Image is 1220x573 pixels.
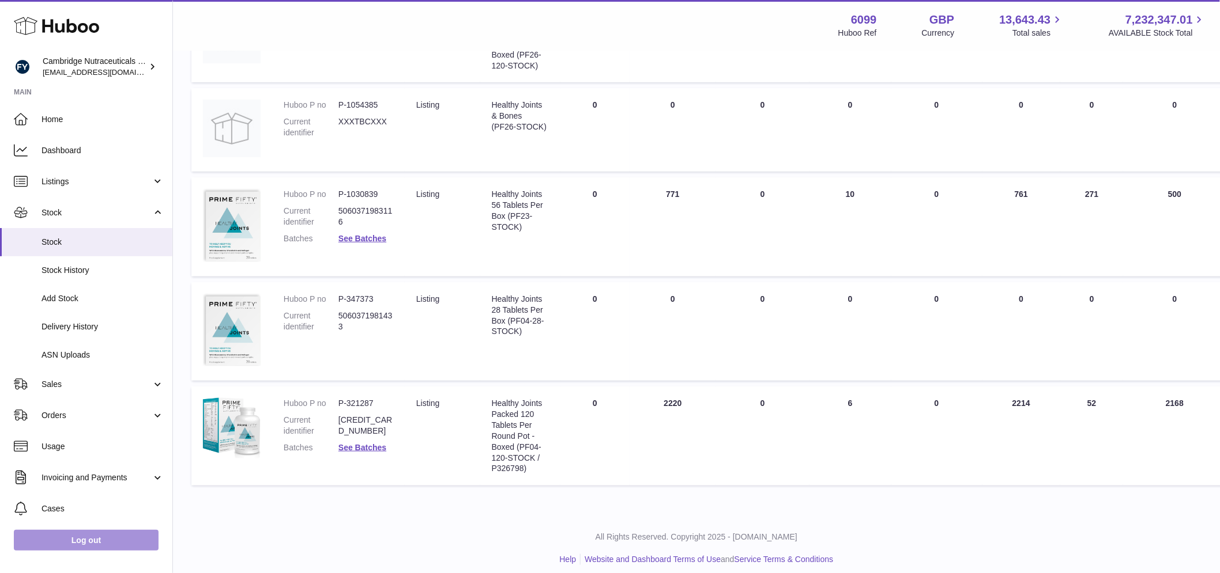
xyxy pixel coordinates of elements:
dt: Huboo P no [284,398,338,409]
dt: Huboo P no [284,100,338,111]
strong: GBP [929,12,954,28]
span: Dashboard [42,145,164,156]
dd: P-1054385 [338,100,393,111]
img: product image [203,100,261,157]
span: ASN Uploads [42,350,164,361]
dd: [CREDIT_CARD_NUMBER] [338,415,393,437]
td: 0 [560,386,630,485]
td: 271 [1060,177,1123,276]
dd: P-321287 [338,398,393,409]
td: 771 [630,177,716,276]
td: 0 [1060,282,1123,381]
span: Total sales [1012,28,1064,39]
span: Usage [42,441,164,452]
img: huboo@camnutra.com [14,58,31,75]
dd: 5060371983116 [338,206,393,227]
span: Stock [42,237,164,248]
span: Home [42,114,164,125]
div: Cambridge Nutraceuticals Ltd [43,56,146,78]
td: 2220 [630,386,716,485]
span: 0 [935,399,939,408]
span: Listings [42,176,152,187]
span: Stock [42,207,152,218]
a: Service Terms & Conditions [735,555,834,564]
span: 0 [935,294,939,303]
strong: 6099 [851,12,877,28]
span: listing [416,189,439,199]
div: Currency [922,28,955,39]
img: product image [203,398,261,458]
div: Huboo Ref [838,28,877,39]
td: 52 [1060,386,1123,485]
dd: P-1030839 [338,189,393,200]
span: Invoicing and Payments [42,472,152,483]
td: 6 [809,386,891,485]
span: Stock History [42,265,164,276]
dt: Current identifier [284,206,338,227]
span: Add Stock [42,293,164,304]
dt: Batches [284,442,338,453]
td: 0 [716,177,809,276]
td: 0 [630,88,716,172]
td: 0 [982,88,1061,172]
span: Delivery History [42,321,164,332]
a: See Batches [338,234,386,243]
td: 0 [630,282,716,381]
dt: Batches [284,233,338,244]
td: 0 [982,282,1061,381]
a: Help [560,555,577,564]
a: See Batches [338,443,386,452]
dt: Huboo P no [284,189,338,200]
span: [EMAIL_ADDRESS][DOMAIN_NAME] [43,67,170,77]
span: Orders [42,410,152,421]
a: 7,232,347.01 AVAILABLE Stock Total [1109,12,1206,39]
div: Healthy Joints 56 Tablets Per Box (PF23-STOCK) [492,189,549,233]
span: 13,643.43 [999,12,1050,28]
span: 0 [935,189,939,199]
dt: Current identifier [284,116,338,138]
span: AVAILABLE Stock Total [1109,28,1206,39]
span: listing [416,100,439,109]
span: listing [416,294,439,303]
a: Log out [14,530,159,551]
td: 0 [716,386,809,485]
div: Healthy Joints 28 Tablets Per Box (PF04-28-STOCK) [492,294,549,337]
dd: XXXTBCXXX [338,116,393,138]
dt: Current identifier [284,310,338,332]
img: product image [203,294,261,366]
div: Healthy Joints & Bones (PF26-STOCK) [492,100,549,132]
td: 0 [560,282,630,381]
p: All Rights Reserved. Copyright 2025 - [DOMAIN_NAME] [182,532,1211,542]
span: listing [416,399,439,408]
dt: Current identifier [284,415,338,437]
td: 761 [982,177,1061,276]
img: product image [203,189,261,261]
span: 0 [935,100,939,109]
td: 0 [809,88,891,172]
td: 0 [1060,88,1123,172]
td: 10 [809,177,891,276]
li: and [581,554,833,565]
td: 0 [560,177,630,276]
a: Website and Dashboard Terms of Use [585,555,721,564]
a: 13,643.43 Total sales [999,12,1064,39]
dd: 5060371981433 [338,310,393,332]
td: 0 [716,282,809,381]
td: 2214 [982,386,1061,485]
span: Sales [42,379,152,390]
dt: Huboo P no [284,294,338,305]
span: 7,232,347.01 [1125,12,1193,28]
td: 0 [809,282,891,381]
div: Healthy Joints Packed 120 Tablets Per Round Pot - Boxed (PF04-120-STOCK / P326798) [492,398,549,474]
dd: P-347373 [338,294,393,305]
span: Cases [42,503,164,514]
td: 0 [716,88,809,172]
td: 0 [560,88,630,172]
